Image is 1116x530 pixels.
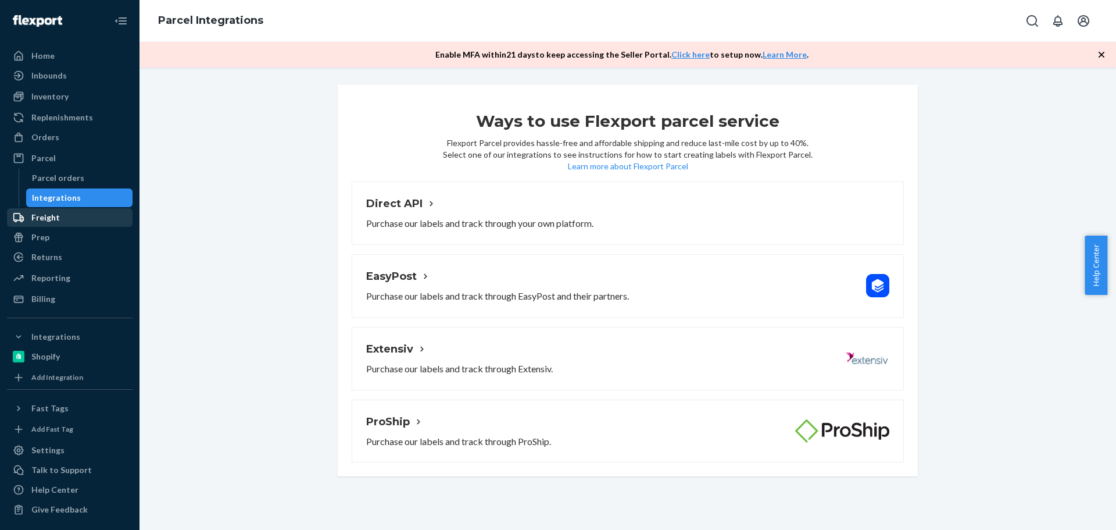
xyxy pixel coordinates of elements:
[26,188,133,207] a: Integrations
[366,362,553,376] p: Purchase our labels and track through Extensiv.
[443,137,813,161] p: Flexport Parcel provides hassle-free and affordable shipping and reduce last-mile cost by up to 4...
[31,212,60,223] div: Freight
[31,50,55,62] div: Home
[352,400,904,463] a: ProShip Purchase our labels and track through ProShip.
[366,196,593,211] h2: Direct API
[32,172,84,184] div: Parcel orders
[7,149,133,168] a: Parcel
[7,248,133,266] a: Returns
[31,444,65,456] div: Settings
[1021,9,1044,33] button: Open Search Box
[31,70,67,81] div: Inbounds
[7,269,133,287] a: Reporting
[366,269,629,284] h2: EasyPost
[568,161,688,172] a: Learn more about Flexport Parcel
[31,331,80,343] div: Integrations
[32,192,81,204] div: Integrations
[7,461,133,479] a: Talk to Support
[7,290,133,308] a: Billing
[7,371,133,385] a: Add Integration
[7,208,133,227] a: Freight
[1085,236,1107,295] button: Help Center
[671,49,710,59] a: Click here
[31,464,92,476] div: Talk to Support
[352,254,904,318] a: EasyPost Purchase our labels and track through EasyPost and their partners.
[7,347,133,366] a: Shopify
[31,293,55,305] div: Billing
[31,504,88,515] div: Give Feedback
[31,372,83,382] div: Add Integration
[795,419,889,443] img: proship.400246161df7ea4783f5a433479648b2.png
[1046,9,1069,33] button: Open notifications
[352,182,904,245] a: Direct API Purchase our labels and track through your own platform.
[366,342,553,357] h2: Extensiv
[7,422,133,436] a: Add Fast Tag
[435,49,809,61] p: Enable MFA within 21 days to keep accessing the Seller Portal. to setup now. .
[845,347,889,370] img: extensiv.4abf26f20304a761be7c5bdd6134ff21.png
[31,152,56,164] div: Parcel
[7,128,133,147] a: Orders
[366,435,551,449] p: Purchase our labels and track through ProShip.
[7,399,133,418] button: Fast Tags
[31,272,70,284] div: Reporting
[866,274,889,297] img: easypost.9f817f2d83bdea3814bf2f0657c23879.png
[366,290,629,303] p: Purchase our labels and track through EasyPost and their partners.
[7,500,133,519] button: Give Feedback
[149,4,273,38] ol: breadcrumbs
[366,217,593,230] p: Purchase our labels and track through your own platform.
[158,14,263,27] a: Parcel Integrations
[7,87,133,106] a: Inventory
[31,424,73,434] div: Add Fast Tag
[31,351,60,362] div: Shopify
[109,9,133,33] button: Close Navigation
[31,251,62,263] div: Returns
[7,328,133,346] button: Integrations
[7,441,133,460] a: Settings
[352,327,904,390] a: Extensiv Purchase our labels and track through Extensiv.
[31,232,49,243] div: Prep
[1072,9,1095,33] button: Open account menu
[31,112,93,123] div: Replenishments
[366,414,551,429] h2: ProShip
[31,403,69,414] div: Fast Tags
[7,66,133,85] a: Inbounds
[7,47,133,65] a: Home
[476,111,779,131] h1: Ways to use Flexport parcel service
[13,15,62,27] img: Flexport logo
[7,108,133,127] a: Replenishments
[7,228,133,247] a: Prep
[26,169,133,187] a: Parcel orders
[7,481,133,499] a: Help Center
[31,484,78,496] div: Help Center
[31,91,69,102] div: Inventory
[31,131,59,143] div: Orders
[763,49,807,59] a: Learn More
